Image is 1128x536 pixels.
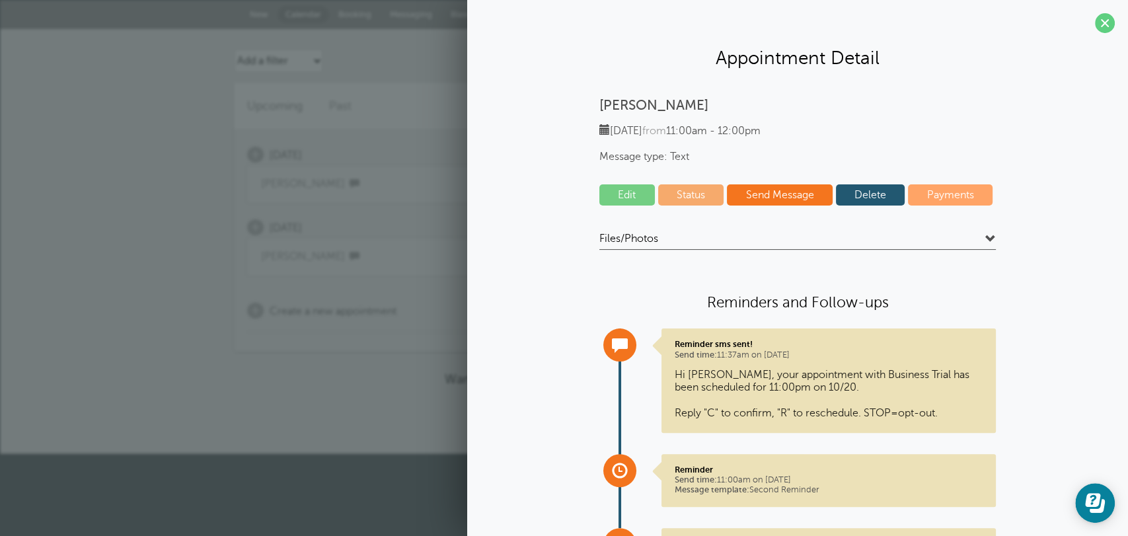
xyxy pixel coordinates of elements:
[836,184,905,206] a: Delete
[599,232,658,245] span: Files/Photos
[599,151,996,163] span: Message type: Text
[599,97,996,114] p: [PERSON_NAME]
[908,184,993,206] a: Payments
[675,369,983,420] p: Hi [PERSON_NAME], your appointment with Business Trial has been scheduled for 11:00pm on 10/20. R...
[599,125,761,137] span: [DATE] 11:00am - 12:00pm
[675,350,717,360] span: Send time:
[451,9,474,19] span: Blasts
[270,149,302,161] span: [DATE]
[247,303,396,319] a: + Create a new appointment
[250,9,268,19] span: New
[658,184,724,206] a: Status
[675,465,713,475] strong: Reminder
[261,250,345,262] a: [PERSON_NAME]
[261,178,345,190] a: [PERSON_NAME]
[675,339,753,349] strong: Reminder sms sent!
[329,99,352,112] a: Past
[247,303,264,319] span: +
[278,6,329,23] a: Calendar
[675,339,983,360] p: 11:37am on [DATE]
[247,99,303,112] span: Upcoming
[675,465,983,496] p: 11:00am on [DATE] Second Reminder
[247,219,302,235] a: + [DATE]
[390,9,432,19] span: Messaging
[247,147,264,163] span: +
[599,184,655,206] a: Edit
[348,178,359,187] span: This customer will get reminders via SMS/text for this appointment. (You can hide these icons und...
[675,475,717,484] span: Send time:
[348,251,359,260] span: This customer will get reminders via SMS/text for this appointment. (You can hide these icons und...
[675,485,749,494] span: Message template:
[338,9,371,19] span: Booking
[1075,483,1115,523] iframe: Resource center
[285,9,321,19] span: Calendar
[270,222,302,234] span: [DATE]
[642,125,666,137] span: from
[480,46,1115,69] h2: Appointment Detail
[247,219,264,235] span: +
[270,305,396,317] span: Create a new appointment
[247,147,302,163] a: + [DATE]
[234,371,895,387] p: Want a ?
[599,293,996,312] h4: Reminders and Follow-ups
[727,184,833,206] a: Send Message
